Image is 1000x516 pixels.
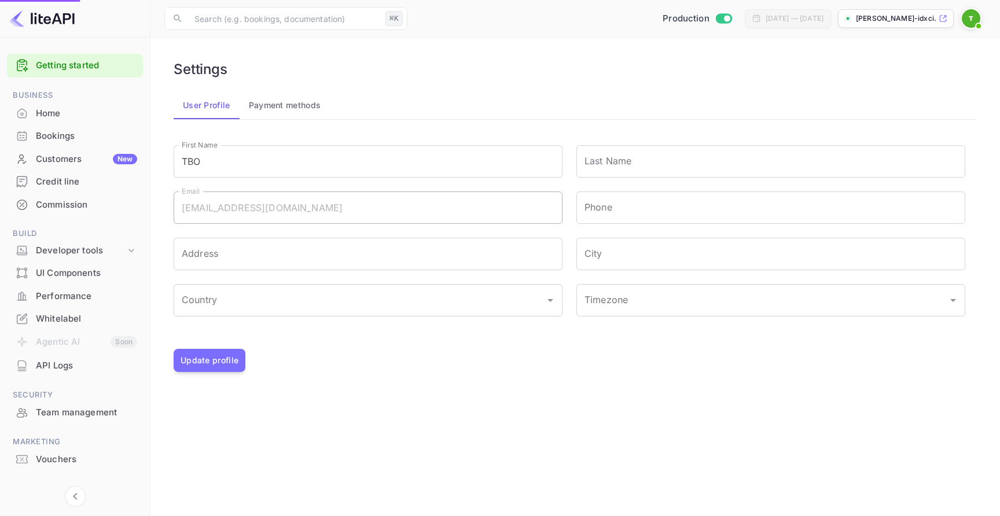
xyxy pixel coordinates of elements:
a: UI Components [7,262,143,283]
label: First Name [182,140,218,150]
div: Credit line [36,175,137,189]
span: Production [663,12,709,25]
h6: Settings [174,61,227,78]
div: Bookings [36,130,137,143]
div: Developer tools [36,244,126,257]
a: Performance [7,285,143,307]
div: [DATE] — [DATE] [766,13,823,24]
a: Vouchers [7,448,143,470]
p: [PERSON_NAME]-idxci.nuit... [856,13,936,24]
div: Credit line [7,171,143,193]
div: Performance [36,290,137,303]
div: UI Components [7,262,143,285]
div: Performance [7,285,143,308]
div: Bookings [7,125,143,148]
a: Commission [7,194,143,215]
div: Customers [36,153,137,166]
div: Commission [7,194,143,216]
button: Open [945,292,961,308]
div: Vouchers [7,448,143,471]
img: LiteAPI logo [9,9,75,28]
a: Team management [7,401,143,423]
div: Home [36,107,137,120]
label: Email [182,186,200,196]
div: Getting started [7,54,143,78]
button: Payment methods [240,91,330,119]
div: Team management [36,406,137,419]
input: Search (e.g. bookings, documentation) [187,7,381,30]
button: Collapse navigation [65,486,86,507]
div: Home [7,102,143,125]
span: Marketing [7,436,143,448]
div: account-settings tabs [174,91,977,119]
div: API Logs [7,355,143,377]
a: Credit line [7,171,143,192]
div: Switch to Sandbox mode [658,12,736,25]
button: User Profile [174,91,240,119]
div: ⌘K [385,11,403,26]
a: Getting started [36,59,137,72]
input: phone [576,191,965,224]
a: Whitelabel [7,308,143,329]
div: Whitelabel [36,312,137,326]
span: Build [7,227,143,240]
input: Email [174,191,562,224]
img: TBO [962,9,980,28]
a: CustomersNew [7,148,143,169]
a: API Logs [7,355,143,376]
input: Address [174,238,562,270]
input: City [576,238,965,270]
input: Country [179,289,540,311]
button: Open [542,292,558,308]
button: Update profile [174,349,245,372]
input: Last Name [576,145,965,178]
a: Bookings [7,125,143,146]
span: Business [7,89,143,102]
div: CustomersNew [7,148,143,171]
div: New [113,154,137,164]
a: Home [7,102,143,124]
div: Whitelabel [7,308,143,330]
div: Vouchers [36,453,137,466]
div: API Logs [36,359,137,373]
div: UI Components [36,267,137,280]
div: Team management [7,401,143,424]
div: Commission [36,198,137,212]
div: Developer tools [7,241,143,261]
span: Security [7,389,143,401]
input: First Name [174,145,562,178]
